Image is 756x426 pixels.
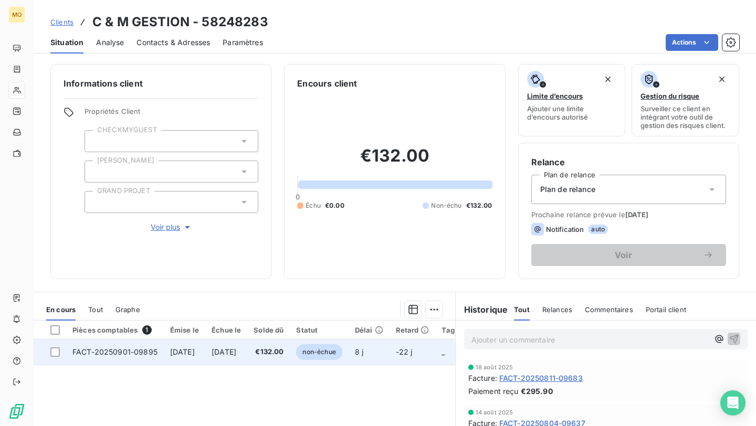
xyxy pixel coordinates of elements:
span: -22 j [396,347,413,356]
h6: Informations client [64,77,258,90]
span: €132.00 [254,347,283,357]
a: Clients [50,17,73,27]
button: Gestion du risqueSurveiller ce client en intégrant votre outil de gestion des risques client. [632,64,739,136]
span: non-échue [296,344,342,360]
span: Notification [546,225,584,233]
div: Délai [355,326,383,334]
h2: €132.00 [297,145,492,177]
span: auto [588,225,608,234]
button: Actions [666,34,718,51]
span: [DATE] [170,347,195,356]
button: Voir plus [85,221,258,233]
span: FACT-20250901-09895 [72,347,157,356]
span: 18 août 2025 [476,364,513,370]
span: 8 j [355,347,363,356]
span: Non-échu [431,201,461,210]
div: Statut [296,326,342,334]
span: Tout [514,305,530,314]
div: Émise le [170,326,199,334]
div: Tag Relance [442,326,497,334]
span: Commentaires [585,305,633,314]
span: Facture : [468,372,497,384]
span: Ajouter une limite d’encours autorisé [527,104,617,121]
button: Limite d’encoursAjouter une limite d’encours autorisé [518,64,626,136]
span: Prochaine relance prévue le [531,210,726,219]
span: Limite d’encours [527,92,583,100]
input: Ajouter une valeur [93,136,102,146]
span: Paiement reçu [468,386,519,397]
span: Tout [88,305,103,314]
div: Échue le [212,326,241,334]
span: €0.00 [325,201,344,210]
span: €132.00 [466,201,492,210]
span: 0 [296,193,300,201]
span: Contacts & Adresses [136,37,210,48]
span: Gestion du risque [640,92,699,100]
span: [DATE] [625,210,649,219]
input: Ajouter une valeur [93,167,102,176]
span: _ [442,347,445,356]
div: Open Intercom Messenger [720,390,745,416]
input: Ajouter une valeur [93,197,102,207]
span: En cours [46,305,76,314]
span: Propriétés Client [85,107,258,122]
button: Voir [531,244,726,266]
span: 1 [142,325,152,335]
span: Voir [544,251,703,259]
div: Retard [396,326,429,334]
span: Situation [50,37,83,48]
img: Logo LeanPay [8,403,25,420]
span: [DATE] [212,347,236,356]
span: Clients [50,18,73,26]
span: Analyse [96,37,124,48]
div: Pièces comptables [72,325,157,335]
h6: Relance [531,156,726,168]
span: 14 août 2025 [476,409,513,416]
span: €295.90 [521,386,553,397]
span: Graphe [115,305,140,314]
span: FACT-20250811-09683 [499,372,583,384]
h6: Encours client [297,77,357,90]
span: Plan de relance [540,184,595,195]
div: MO [8,6,25,23]
h6: Historique [456,303,508,316]
span: Relances [542,305,572,314]
span: Portail client [646,305,686,314]
span: Échu [306,201,321,210]
span: Voir plus [151,222,193,232]
div: Solde dû [254,326,283,334]
span: Paramètres [223,37,263,48]
span: Surveiller ce client en intégrant votre outil de gestion des risques client. [640,104,730,130]
h3: C & M GESTION - 58248283 [92,13,268,31]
